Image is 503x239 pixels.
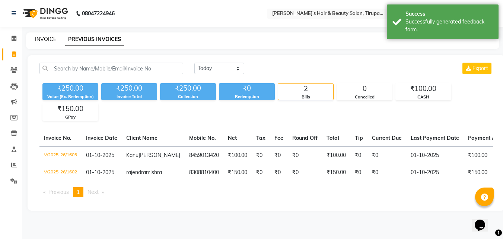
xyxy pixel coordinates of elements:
[406,164,464,181] td: 01-10-2025
[462,63,491,74] button: Export
[223,164,252,181] td: ₹150.00
[405,18,493,34] div: Successfully generated feedback form.
[65,33,124,46] a: PREVIOUS INVOICES
[35,36,56,43] a: INVOICE
[406,147,464,164] td: 01-10-2025
[39,164,82,181] td: V/2025-26/1602
[337,94,392,100] div: Cancelled
[327,135,339,141] span: Total
[146,169,162,176] span: mishra
[219,94,275,100] div: Redemption
[82,3,115,24] b: 08047224946
[228,135,237,141] span: Net
[252,147,270,164] td: ₹0
[48,189,69,195] span: Previous
[42,83,98,94] div: ₹250.00
[160,83,216,94] div: ₹250.00
[160,94,216,100] div: Collection
[39,187,493,197] nav: Pagination
[367,164,406,181] td: ₹0
[219,83,275,94] div: ₹0
[19,3,70,24] img: logo
[77,189,80,195] span: 1
[86,169,114,176] span: 01-10-2025
[322,147,350,164] td: ₹100.00
[372,135,402,141] span: Current Due
[86,135,117,141] span: Invoice Date
[101,94,157,100] div: Invoice Total
[256,135,265,141] span: Tax
[270,164,288,181] td: ₹0
[396,84,451,94] div: ₹100.00
[472,65,488,72] span: Export
[274,135,283,141] span: Fee
[472,209,496,232] iframe: chat widget
[278,94,333,100] div: Bills
[86,152,114,158] span: 01-10-2025
[139,152,180,158] span: [PERSON_NAME]
[405,10,493,18] div: Success
[278,84,333,94] div: 2
[44,135,71,141] span: Invoice No.
[126,152,139,158] span: Kanu
[126,169,146,176] span: rajendra
[87,189,99,195] span: Next
[411,135,459,141] span: Last Payment Date
[101,83,157,94] div: ₹250.00
[252,164,270,181] td: ₹0
[396,94,451,100] div: CASH
[337,84,392,94] div: 0
[39,147,82,164] td: V/2025-26/1603
[350,164,367,181] td: ₹0
[223,147,252,164] td: ₹100.00
[355,135,363,141] span: Tip
[367,147,406,164] td: ₹0
[126,135,157,141] span: Client Name
[43,114,98,120] div: GPay
[350,147,367,164] td: ₹0
[189,135,216,141] span: Mobile No.
[43,104,98,114] div: ₹150.00
[270,147,288,164] td: ₹0
[39,63,183,74] input: Search by Name/Mobile/Email/Invoice No
[42,94,98,100] div: Value (Ex. Redemption)
[288,164,322,181] td: ₹0
[322,164,350,181] td: ₹150.00
[292,135,318,141] span: Round Off
[288,147,322,164] td: ₹0
[185,147,223,164] td: 8459013420
[185,164,223,181] td: 8308810400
